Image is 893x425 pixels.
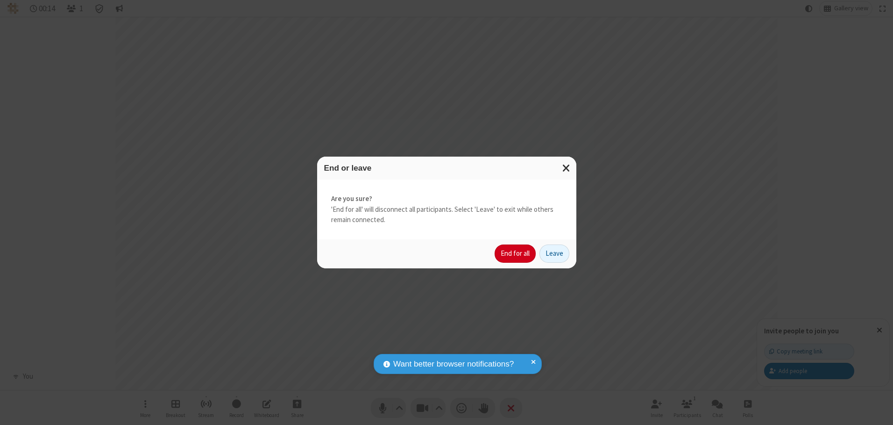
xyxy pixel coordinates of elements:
div: 'End for all' will disconnect all participants. Select 'Leave' to exit while others remain connec... [317,180,576,239]
h3: End or leave [324,164,569,173]
button: Close modal [557,157,576,180]
span: Want better browser notifications? [393,358,514,370]
button: End for all [495,245,536,263]
button: Leave [539,245,569,263]
strong: Are you sure? [331,194,562,204]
